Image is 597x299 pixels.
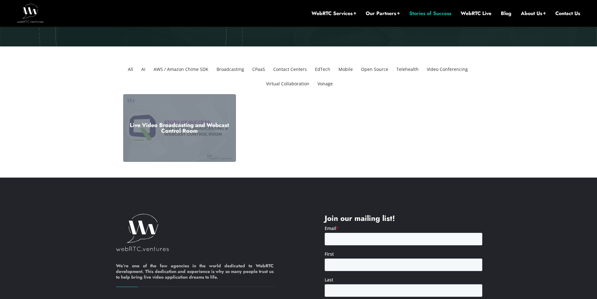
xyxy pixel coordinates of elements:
li: All [125,62,136,77]
li: Video Conferencing [424,62,470,77]
li: Broadcasting [214,62,247,77]
li: AWS / Amazon Chime SDK [151,62,211,77]
li: Vonage [315,77,335,91]
a: Our Partners [366,10,400,17]
a: WebRTC Services [312,10,356,17]
li: CPaaS [250,62,268,77]
a: WebRTC Live [461,10,491,17]
a: Live Video Broadcasting and Webcast Control Room [123,94,236,162]
h3: Live Video Broadcasting and Webcast Control Room [128,122,231,134]
a: Contact Us [555,10,580,17]
li: Contact Centers [271,62,309,77]
h6: We’re one of the few agencies in the world dedicated to WebRTC development. This dedication and e... [116,263,274,287]
li: EdTech [312,62,333,77]
h4: Join our mailing list! [325,214,482,223]
li: AI [139,62,148,77]
li: Open Source [359,62,391,77]
a: Stories of Success [409,10,451,17]
a: About Us [521,10,546,17]
a: Blog [501,10,511,17]
li: Virtual Collaboration [264,77,312,91]
img: WebRTC.ventures [17,4,44,23]
li: Mobile [336,62,355,77]
li: Telehealth [394,62,421,77]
